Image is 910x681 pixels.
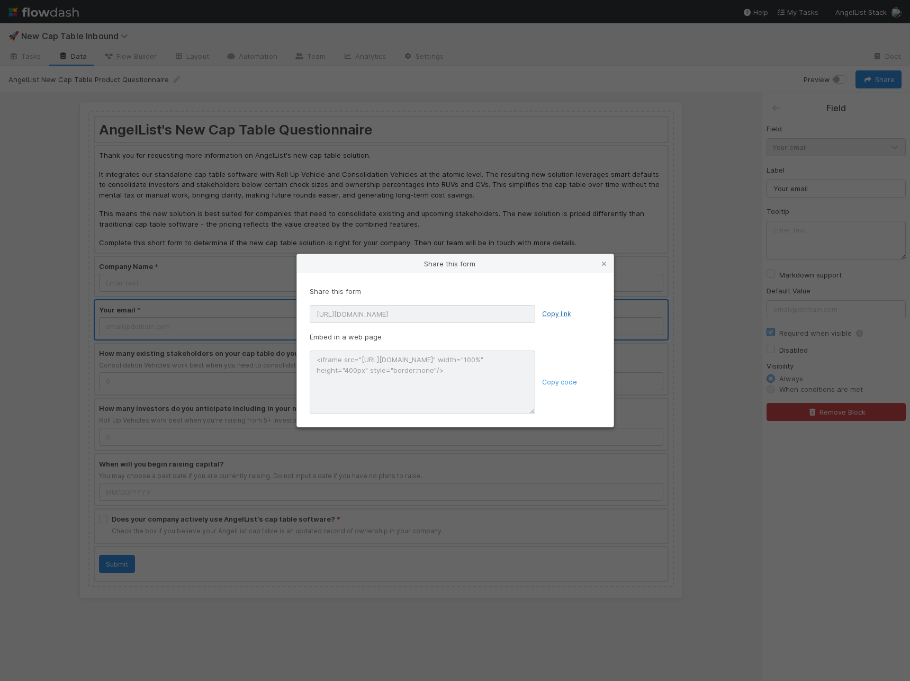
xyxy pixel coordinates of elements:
button: Copy code [537,375,582,390]
button: Copy link [537,307,576,321]
p: Embed in a web page [310,331,601,342]
textarea: <iframe src="[URL][DOMAIN_NAME]" width="100%" height="400px" style="border:none"/> [310,351,535,414]
p: Share this form [310,286,601,297]
div: Share this form [297,254,614,273]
